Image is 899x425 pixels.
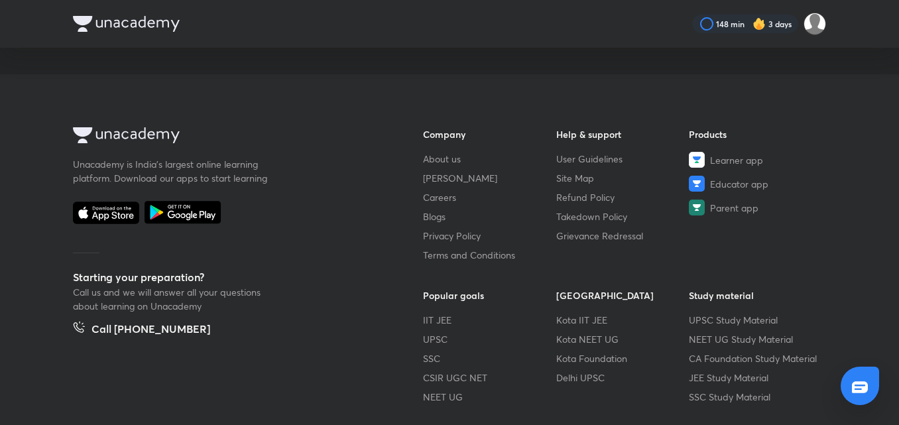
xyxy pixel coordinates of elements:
a: Grievance Redressal [556,229,689,243]
a: SSC [423,351,556,365]
h6: Popular goals [423,288,556,302]
a: User Guidelines [556,152,689,166]
a: NEET UG Study Material [689,332,822,346]
span: Parent app [710,201,758,215]
span: Educator app [710,177,768,191]
a: Refund Policy [556,190,689,204]
a: Terms and Conditions [423,248,556,262]
span: Learner app [710,153,763,167]
img: Company Logo [73,127,180,143]
a: Takedown Policy [556,210,689,223]
a: Parent app [689,200,822,215]
p: Unacademy is India’s largest online learning platform. Download our apps to start learning [73,157,272,185]
span: Careers [423,190,456,204]
a: Call [PHONE_NUMBER] [73,321,210,339]
a: [PERSON_NAME] [423,171,556,185]
img: Parent app [689,200,705,215]
a: SSC Study Material [689,390,822,404]
a: Blogs [423,210,556,223]
img: Shravan [804,13,826,35]
a: Educator app [689,176,822,192]
a: Careers [423,190,556,204]
h6: Help & support [556,127,689,141]
a: Kota NEET UG [556,332,689,346]
h6: Company [423,127,556,141]
a: Site Map [556,171,689,185]
h5: Starting your preparation? [73,269,381,285]
a: CA Foundation Study Material [689,351,822,365]
img: streak [752,17,766,30]
a: Learner app [689,152,822,168]
p: Call us and we will answer all your questions about learning on Unacademy [73,285,272,313]
a: CSIR UGC NET [423,371,556,385]
h5: Call [PHONE_NUMBER] [91,321,210,339]
a: About us [423,152,556,166]
a: Privacy Policy [423,229,556,243]
h6: [GEOGRAPHIC_DATA] [556,288,689,302]
a: UPSC Study Material [689,313,822,327]
a: Kota Foundation [556,351,689,365]
a: IIT JEE [423,313,556,327]
a: Kota IIT JEE [556,313,689,327]
h6: Study material [689,288,822,302]
h6: Products [689,127,822,141]
a: UPSC [423,332,556,346]
img: Educator app [689,176,705,192]
a: Delhi UPSC [556,371,689,385]
a: NEET UG [423,390,556,404]
a: Company Logo [73,127,381,147]
a: JEE Study Material [689,371,822,385]
img: Company Logo [73,16,180,32]
img: Learner app [689,152,705,168]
